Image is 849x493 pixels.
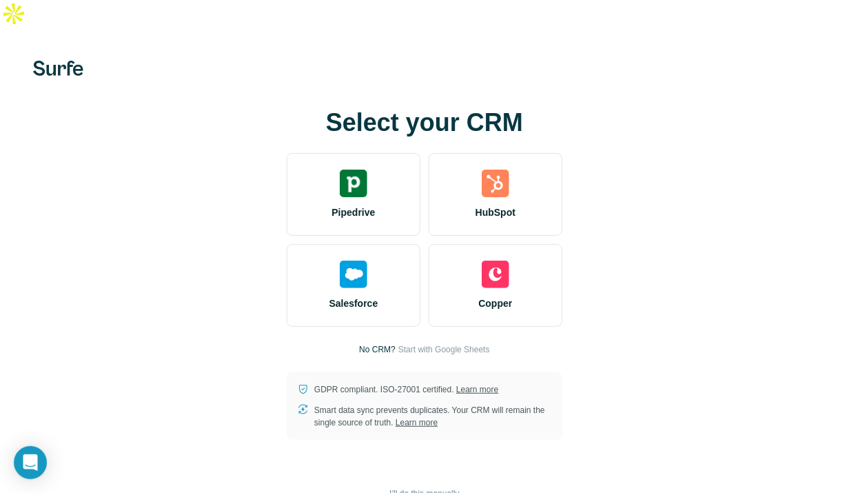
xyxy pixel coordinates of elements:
[340,170,367,197] img: pipedrive's logo
[479,296,513,310] span: Copper
[359,343,396,356] p: No CRM?
[398,343,490,356] button: Start with Google Sheets
[314,404,551,429] p: Smart data sync prevents duplicates. Your CRM will remain the single source of truth.
[314,383,498,396] p: GDPR compliant. ISO-27001 certified.
[340,261,367,288] img: salesforce's logo
[482,261,509,288] img: copper's logo
[329,296,378,310] span: Salesforce
[456,385,498,394] a: Learn more
[14,446,47,479] div: Open Intercom Messenger
[396,418,438,427] a: Learn more
[331,205,375,219] span: Pipedrive
[287,109,562,137] h1: Select your CRM
[33,61,83,76] img: Surfe's logo
[475,205,515,219] span: HubSpot
[482,170,509,197] img: hubspot's logo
